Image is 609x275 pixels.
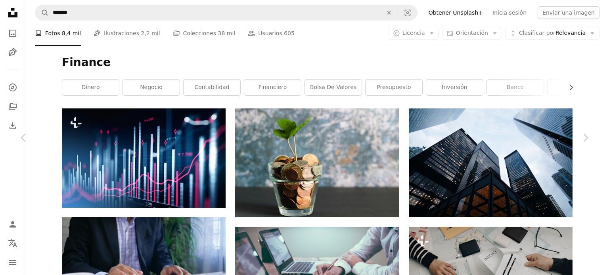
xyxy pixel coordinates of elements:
[409,108,573,217] img: Foto de ángulo bajo de edificios de gran altura de la ciudad durante el día
[488,6,531,19] a: Inicia sesión
[94,21,160,46] a: Ilustraciones 2,2 mil
[62,154,226,161] a: Gráfico financiero y gráfico ascendente con líneas y números y diagramas de barras que ilustran e...
[5,235,21,251] button: Idioma
[62,80,119,95] a: dinero
[402,30,425,36] span: Licencia
[235,159,399,166] a: Planta verde en jarrón de vidrio transparente
[218,29,236,38] span: 38 mil
[248,21,295,46] a: Usuarios 605
[505,27,599,40] button: Clasificar porRelevancia
[548,80,604,95] a: bancario
[487,80,544,95] a: banco
[35,5,417,21] form: Encuentra imágenes en todo el sitio
[564,80,573,95] button: desplazar lista a la derecha
[62,108,226,208] img: Gráfico financiero y gráfico ascendente con líneas y números y diagramas de barras que ilustran e...
[244,80,301,95] a: financiero
[519,29,586,37] span: Relevancia
[5,44,21,60] a: Ilustraciones
[5,254,21,270] button: Menú
[173,21,236,46] a: Colecciones 38 mil
[5,99,21,114] a: Colecciones
[424,6,488,19] a: Obtener Unsplash+
[519,30,555,36] span: Clasificar por
[62,55,573,70] h1: Finance
[284,29,295,38] span: 605
[5,80,21,95] a: Explorar
[456,30,488,36] span: Orientación
[123,80,180,95] a: negocio
[398,5,417,20] button: Búsqueda visual
[35,5,49,20] button: Buscar en Unsplash
[426,80,483,95] a: inversión
[538,6,599,19] button: Enviar una imagen
[380,5,398,20] button: Borrar
[561,100,609,176] a: Siguiente
[235,108,399,217] img: Planta verde en jarrón de vidrio transparente
[389,27,439,40] button: Licencia
[184,80,240,95] a: contabilidad
[442,27,502,40] button: Orientación
[366,80,422,95] a: presupuesto
[305,80,362,95] a: bolsa de Valores
[409,159,573,166] a: Foto de ángulo bajo de edificios de gran altura de la ciudad durante el día
[5,25,21,41] a: Fotos
[141,29,160,38] span: 2,2 mil
[5,216,21,232] a: Iniciar sesión / Registrarse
